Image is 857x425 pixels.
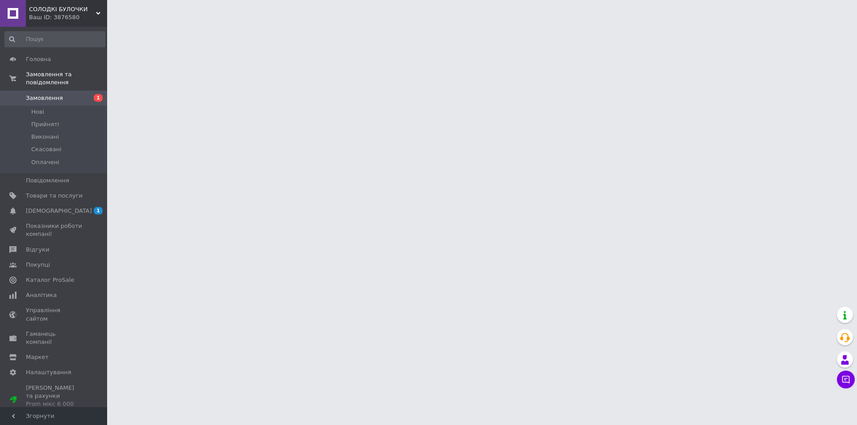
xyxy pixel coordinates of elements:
input: Пошук [4,31,105,47]
span: Гаманець компанії [26,330,83,346]
span: Маркет [26,353,49,361]
span: Каталог ProSale [26,276,74,284]
span: Головна [26,55,51,63]
span: Нові [31,108,44,116]
span: Товари та послуги [26,192,83,200]
span: Покупці [26,261,50,269]
span: Налаштування [26,368,71,376]
span: Відгуки [26,246,49,254]
span: Виконані [31,133,59,141]
span: Скасовані [31,145,62,153]
span: СОЛОДКІ БУЛОЧКИ [29,5,96,13]
span: Показники роботи компанії [26,222,83,238]
span: Замовлення [26,94,63,102]
span: Замовлення та повідомлення [26,70,107,87]
div: Prom мікс 6 000 (13 місяців) [26,400,83,416]
span: Аналітика [26,291,57,299]
span: Управління сайтом [26,306,83,322]
span: [PERSON_NAME] та рахунки [26,384,83,417]
span: 1 [94,94,103,102]
span: 1 [94,207,103,215]
span: Оплачені [31,158,59,166]
button: Чат з покупцем [837,371,855,388]
span: Повідомлення [26,177,69,185]
span: Прийняті [31,120,59,128]
span: [DEMOGRAPHIC_DATA] [26,207,92,215]
div: Ваш ID: 3876580 [29,13,107,21]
